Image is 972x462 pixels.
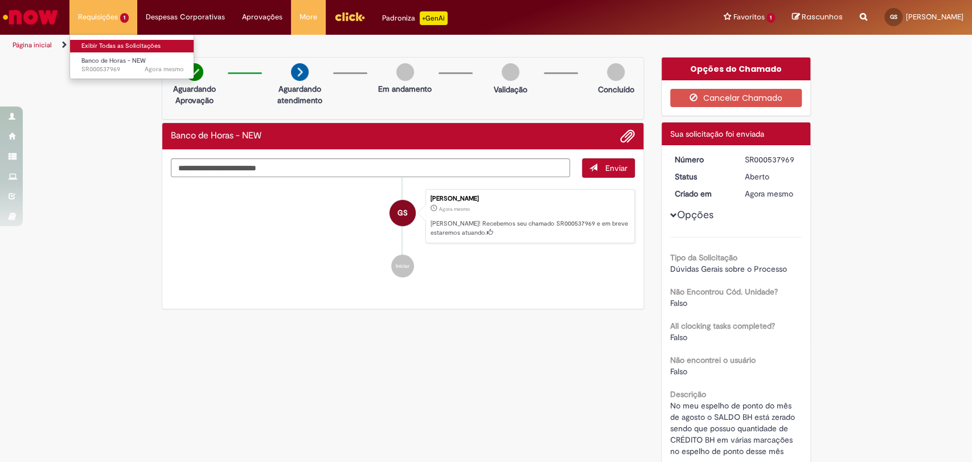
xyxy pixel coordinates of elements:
[171,189,635,244] li: Giovana Branco De Souza
[396,63,414,81] img: img-circle-grey.png
[792,12,843,23] a: Rascunhos
[890,13,897,21] span: GS
[670,287,778,297] b: Não Encontrou Cód. Unidade?
[666,188,736,199] dt: Criado em
[145,65,184,73] time: 28/08/2025 09:02:54
[605,163,628,173] span: Enviar
[167,83,222,106] p: Aguardando Aprovação
[670,129,764,139] span: Sua solicitação foi enviada
[662,58,810,80] div: Opções do Chamado
[439,206,470,212] time: 28/08/2025 09:02:52
[397,199,408,227] span: GS
[502,63,519,81] img: img-circle-grey.png
[607,63,625,81] img: img-circle-grey.png
[242,11,282,23] span: Aprovações
[300,11,317,23] span: More
[9,35,639,56] ul: Trilhas de página
[733,11,764,23] span: Favoritos
[70,55,195,76] a: Aberto SR000537969 : Banco de Horas - NEW
[745,189,793,199] span: Agora mesmo
[670,400,797,456] span: No meu espelho de ponto do mês de agosto o SALDO BH está zerado sendo que possuo quantidade de CR...
[430,219,629,237] p: [PERSON_NAME]! Recebemos seu chamado SR000537969 e em breve estaremos atuando.
[670,264,787,274] span: Dúvidas Gerais sobre o Processo
[670,355,756,365] b: Não encontrei o usuário
[378,83,432,95] p: Em andamento
[670,332,687,342] span: Falso
[802,11,843,22] span: Rascunhos
[81,65,184,74] span: SR000537969
[146,11,225,23] span: Despesas Corporativas
[670,321,775,331] b: All clocking tasks completed?
[382,11,448,25] div: Padroniza
[69,34,194,79] ul: Requisições
[120,13,129,23] span: 1
[494,84,527,95] p: Validação
[145,65,184,73] span: Agora mesmo
[291,63,309,81] img: arrow-next.png
[670,366,687,377] span: Falso
[745,188,798,199] div: 28/08/2025 09:02:52
[745,189,793,199] time: 28/08/2025 09:02:52
[389,200,416,226] div: Giovana Branco De Souza
[171,131,261,141] h2: Banco de Horas - NEW Histórico de tíquete
[334,8,365,25] img: click_logo_yellow_360x200.png
[439,206,470,212] span: Agora mesmo
[272,83,327,106] p: Aguardando atendimento
[430,195,629,202] div: [PERSON_NAME]
[620,129,635,144] button: Adicionar anexos
[670,389,706,399] b: Descrição
[582,158,635,178] button: Enviar
[1,6,60,28] img: ServiceNow
[81,56,146,65] span: Banco de Horas - NEW
[906,12,963,22] span: [PERSON_NAME]
[171,158,571,178] textarea: Digite sua mensagem aqui...
[745,154,798,165] div: SR000537969
[666,171,736,182] dt: Status
[420,11,448,25] p: +GenAi
[670,89,802,107] button: Cancelar Chamado
[670,298,687,308] span: Falso
[766,13,775,23] span: 1
[13,40,52,50] a: Página inicial
[597,84,634,95] p: Concluído
[78,11,118,23] span: Requisições
[171,178,635,289] ul: Histórico de tíquete
[670,252,737,263] b: Tipo da Solicitação
[745,171,798,182] div: Aberto
[70,40,195,52] a: Exibir Todas as Solicitações
[666,154,736,165] dt: Número
[186,63,203,81] img: check-circle-green.png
